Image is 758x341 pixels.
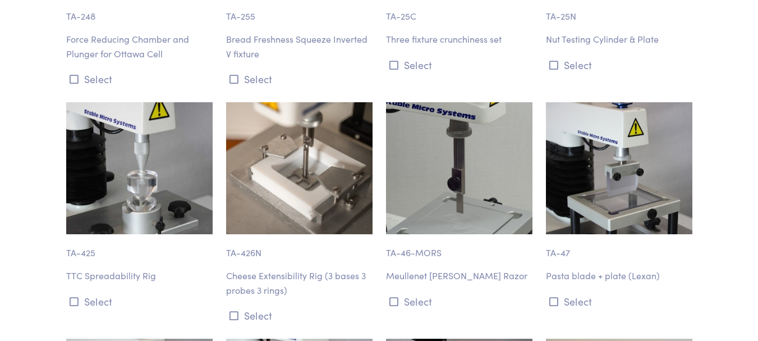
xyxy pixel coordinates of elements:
[386,56,532,74] button: Select
[226,32,373,61] p: Bread Freshness Squeeze Inverted V fixture
[66,32,213,61] p: Force Reducing Chamber and Plunger for Ottawa Cell
[386,269,532,283] p: Meullenet [PERSON_NAME] Razor
[546,234,692,260] p: TA-47
[226,234,373,260] p: TA-426N
[386,102,532,234] img: ta-46mors.jpg
[386,32,532,47] p: Three fixture crunchiness set
[546,292,692,311] button: Select
[66,269,213,283] p: TTC Spreadability Rig
[226,269,373,297] p: Cheese Extensibility Rig (3 bases 3 probes 3 rings)
[546,56,692,74] button: Select
[66,234,213,260] p: TA-425
[66,70,213,88] button: Select
[66,102,213,234] img: food-ta_425-spreadability-rig-2.jpg
[386,292,532,311] button: Select
[386,234,532,260] p: TA-46-MORS
[546,32,692,47] p: Nut Testing Cylinder & Plate
[226,306,373,325] button: Select
[66,292,213,311] button: Select
[226,102,373,234] img: ta-426_cheese-extensibility-rig.jpg
[226,70,373,88] button: Select
[546,269,692,283] p: Pasta blade + plate (Lexan)
[546,102,692,234] img: ta-47_pasta-blade-plate.jpg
